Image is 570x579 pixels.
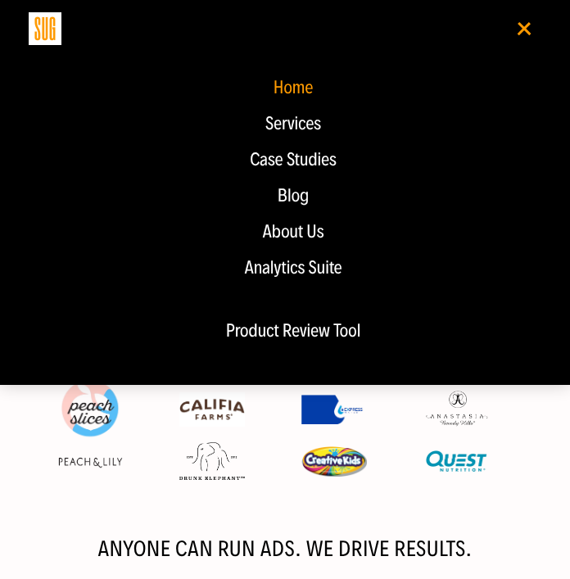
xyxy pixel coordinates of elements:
[423,390,489,429] img: Anastasia Beverly Hills
[509,14,541,43] button: Toggle navigation
[45,258,541,278] div: Analytics Suite
[179,442,245,480] img: Drunk Elephant
[37,142,550,178] a: Case Studies
[45,222,541,242] div: About Us
[45,114,541,133] div: Services
[301,395,367,424] img: Express Water
[57,377,123,442] img: Peach Slices
[45,78,541,97] div: Home
[37,178,550,214] a: Blog
[37,106,550,142] a: Services
[29,539,541,559] h2: Anyone can run ads. We drive results.
[45,186,541,206] div: Blog
[37,70,550,106] a: Home
[57,456,123,468] img: Peach & Lily
[301,446,367,477] img: Creative Kids
[179,392,245,427] img: Califia Farms
[37,250,550,286] a: Analytics Suite
[45,150,541,170] div: Case Studies
[423,444,489,478] img: Quest Nutriton
[37,310,550,348] a: Product Review Tool
[29,12,61,45] img: Sug
[37,214,550,250] a: About Us
[54,321,532,341] div: Product Review Tool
